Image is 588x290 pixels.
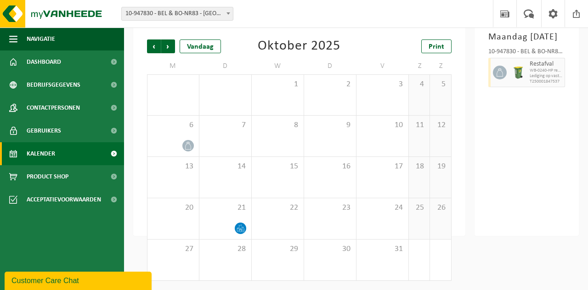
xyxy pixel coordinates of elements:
div: Oktober 2025 [258,39,340,53]
span: 3 [361,79,404,89]
span: 11 [413,120,425,130]
span: 27 [152,244,194,254]
span: 25 [413,203,425,213]
span: 21 [204,203,247,213]
span: 9 [309,120,351,130]
span: Dashboard [27,50,61,73]
span: 5 [435,79,446,89]
span: Kalender [27,142,55,165]
span: Navigatie [27,28,55,50]
span: Product Shop [27,165,68,188]
span: Print [429,43,444,50]
div: 10-947830 - BEL & BO-NR83 - [GEOGRAPHIC_DATA] [488,49,565,58]
span: 30 [309,244,351,254]
span: 29 [256,244,299,254]
span: 7 [204,120,247,130]
span: 19 [435,162,446,172]
span: 1 [256,79,299,89]
span: 26 [435,203,446,213]
span: 10-947830 - BEL & BO-NR83 - BIERBEEK [121,7,233,21]
span: 4 [413,79,425,89]
td: W [252,58,304,74]
a: Print [421,39,452,53]
span: 22 [256,203,299,213]
td: Z [430,58,451,74]
span: Lediging op vaste frequentie [530,73,563,79]
div: Vandaag [180,39,221,53]
td: Z [409,58,430,74]
span: 28 [204,244,247,254]
span: 12 [435,120,446,130]
span: Bedrijfsgegevens [27,73,80,96]
h3: Maandag [DATE] [488,30,565,44]
span: 31 [361,244,404,254]
span: 24 [361,203,404,213]
span: Acceptatievoorwaarden [27,188,101,211]
span: 6 [152,120,194,130]
span: T250001847537 [530,79,563,84]
span: Volgende [161,39,175,53]
iframe: chat widget [5,270,153,290]
span: Gebruikers [27,119,61,142]
span: 14 [204,162,247,172]
span: 23 [309,203,351,213]
span: Contactpersonen [27,96,80,119]
td: V [356,58,409,74]
span: WB-0240-HP restafval [530,68,563,73]
span: 13 [152,162,194,172]
td: D [304,58,356,74]
img: WB-0240-HPE-GN-51 [511,66,525,79]
td: D [199,58,252,74]
td: M [147,58,199,74]
span: 10 [361,120,404,130]
span: Restafval [530,61,563,68]
span: 16 [309,162,351,172]
span: 15 [256,162,299,172]
span: 17 [361,162,404,172]
span: 20 [152,203,194,213]
span: 10-947830 - BEL & BO-NR83 - BIERBEEK [122,7,233,20]
span: 8 [256,120,299,130]
span: Vorige [147,39,161,53]
span: 18 [413,162,425,172]
span: 2 [309,79,351,89]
